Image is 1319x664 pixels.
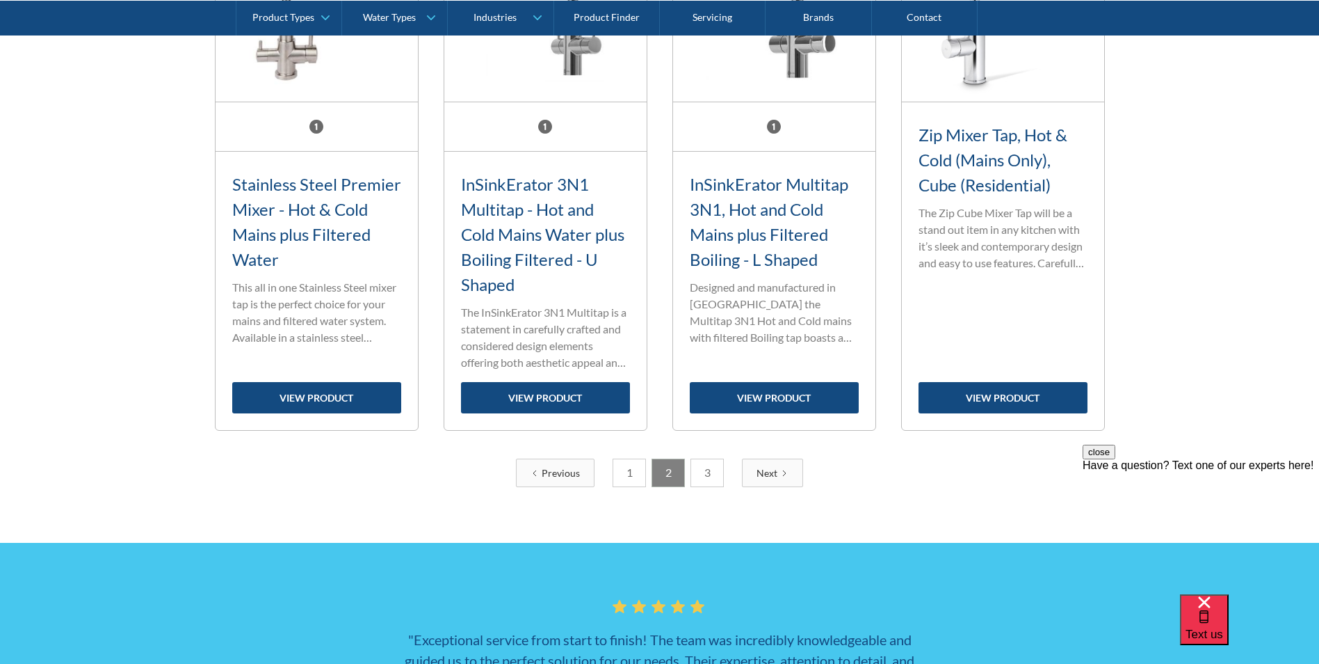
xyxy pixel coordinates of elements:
div: Industries [474,11,517,23]
div: List [215,459,1105,487]
a: 1 [613,459,646,487]
div: Product Types [252,11,314,23]
div: Water Types [363,11,416,23]
a: view product [690,382,859,413]
a: Next Page [742,459,803,487]
h3: InSinkErator Multitap 3N1, Hot and Cold Mains plus Filtered Boiling - L Shaped [690,172,859,272]
h3: Zip Mixer Tap, Hot & Cold (Mains Only), Cube (Residential) [919,122,1087,198]
a: 3 [690,459,724,487]
iframe: podium webchat widget prompt [1083,445,1319,612]
a: 2 [652,459,685,487]
a: Previous Page [516,459,594,487]
a: view product [232,382,401,413]
div: Next [756,466,777,480]
h3: InSinkErator 3N1 Multitap - Hot and Cold Mains Water plus Boiling Filtered - U Shaped [461,172,630,297]
p: The InSinkErator 3N1 Multitap is a statement in carefully crafted and considered design elements ... [461,304,630,371]
iframe: podium webchat widget bubble [1180,594,1319,664]
p: Designed and manufactured in [GEOGRAPHIC_DATA] the Multitap 3N1 Hot and Cold mains with filtered ... [690,279,859,346]
a: view product [461,382,630,413]
div: Previous [542,466,580,480]
h3: Stainless Steel Premier Mixer - Hot & Cold Mains plus Filtered Water [232,172,401,272]
p: This all in one Stainless Steel mixer tap is the perfect choice for your mains and filtered water... [232,279,401,346]
p: The Zip Cube Mixer Tap will be a stand out item in any kitchen with it’s sleek and contemporary d... [919,205,1087,271]
a: view product [919,382,1087,413]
